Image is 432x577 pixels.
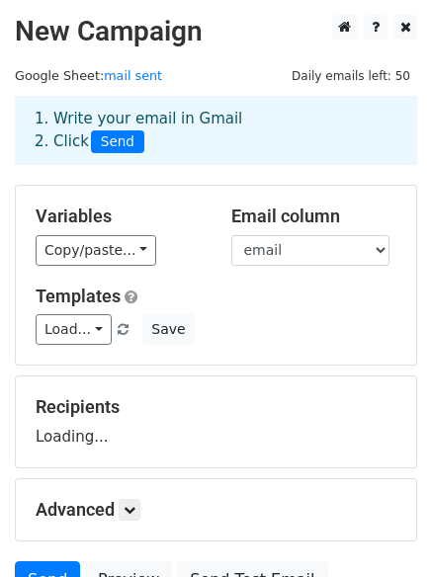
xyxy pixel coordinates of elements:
h5: Advanced [36,499,396,521]
a: Copy/paste... [36,235,156,266]
h5: Email column [231,206,397,227]
button: Save [142,314,194,345]
a: Daily emails left: 50 [285,68,417,83]
a: Templates [36,286,121,306]
small: Google Sheet: [15,68,162,83]
div: Loading... [36,396,396,448]
a: mail sent [104,68,162,83]
a: Load... [36,314,112,345]
span: Send [91,130,144,154]
div: 1. Write your email in Gmail 2. Click [20,108,412,153]
span: Daily emails left: 50 [285,65,417,87]
h5: Recipients [36,396,396,418]
h5: Variables [36,206,202,227]
h2: New Campaign [15,15,417,48]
